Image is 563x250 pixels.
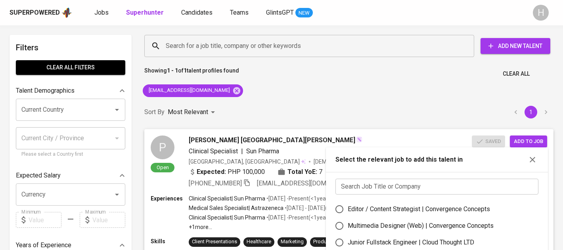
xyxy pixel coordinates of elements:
div: Superpowered [10,8,60,17]
p: Sort By [144,107,165,117]
div: Marketing [281,238,304,246]
p: Expected Salary [16,171,61,180]
button: Add to job [510,135,547,148]
span: Add New Talent [487,41,544,51]
div: PHP 100,000 [189,167,265,177]
div: Expected Salary [16,168,125,183]
p: • [DATE] - Present ( <1 years ) [265,195,333,202]
a: Superhunter [126,8,165,18]
input: Value [92,212,125,228]
nav: pagination navigation [508,106,553,118]
p: Please select a Country first [21,151,120,158]
span: Clinical Specialist [189,147,238,155]
span: Add to job [514,137,543,146]
span: 7 [319,167,322,177]
a: Superpoweredapp logo [10,7,72,19]
div: Healthcare [247,238,271,246]
p: • [DATE] - [DATE] ( 7 years ) [283,204,346,212]
a: Teams [230,8,250,18]
p: Skills [151,237,189,245]
span: [EMAIL_ADDRESS][DOMAIN_NAME] [143,87,235,94]
img: magic_wand.svg [356,136,362,143]
span: Sun Pharma [246,147,279,155]
p: Talent Demographics [16,86,75,95]
div: P [151,135,174,159]
b: Total YoE: [287,167,317,177]
span: | [241,147,243,156]
b: Superhunter [126,9,164,16]
div: Product Promotion [313,238,356,246]
p: Most Relevant [168,107,208,117]
button: Open [111,104,123,115]
b: 1 - 1 [167,67,178,74]
div: [EMAIL_ADDRESS][DOMAIN_NAME] [143,84,243,97]
a: Candidates [181,8,214,18]
button: page 1 [525,106,537,118]
p: Clinical Specialist | Sun Pharma [189,214,265,221]
button: Clear All [500,67,533,81]
p: • [DATE] - Present ( <1 years ) [265,214,333,221]
p: +1 more ... [189,223,346,231]
button: Clear All filters [16,60,125,75]
div: Junior Fullstack Engineer | Cloud Thought LTD [348,238,474,247]
b: Expected: [197,167,226,177]
b: 1 [184,67,187,74]
div: Talent Demographics [16,83,125,99]
p: Years of Experience [16,240,71,250]
div: H [533,5,549,21]
p: Medical Sales Specialist | Astrazeneca [189,204,283,212]
p: Experiences [151,195,189,202]
span: Teams [230,9,249,16]
span: Clear All [503,69,530,79]
img: app logo [61,7,72,19]
p: Showing of talent profiles found [144,67,239,81]
button: Open [111,189,123,200]
span: Clear All filters [22,63,119,73]
a: Jobs [94,8,110,18]
span: [PERSON_NAME] [GEOGRAPHIC_DATA][PERSON_NAME] [189,135,355,145]
a: GlintsGPT NEW [266,8,313,18]
span: Candidates [181,9,213,16]
span: [DEMOGRAPHIC_DATA] [314,158,374,166]
span: Open [153,164,172,171]
div: Multimedia Designer (Web) | Convergence Concepts [348,221,494,231]
div: Client Presentations [192,238,237,246]
input: Value [29,212,61,228]
span: [PHONE_NUMBER] [189,179,242,187]
span: GlintsGPT [266,9,294,16]
div: Editor / Content Strategist | Convergence Concepts [348,204,490,214]
p: Select the relevant job to add this talent in [335,155,463,164]
span: [EMAIL_ADDRESS][DOMAIN_NAME] [257,179,359,187]
h6: Filters [16,41,125,54]
button: Add New Talent [481,38,550,54]
div: [GEOGRAPHIC_DATA], [GEOGRAPHIC_DATA] [189,158,306,166]
span: Jobs [94,9,109,16]
p: Clinical Specialist | Sun Pharma [189,195,265,202]
div: Most Relevant [168,105,218,120]
span: NEW [295,9,313,17]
